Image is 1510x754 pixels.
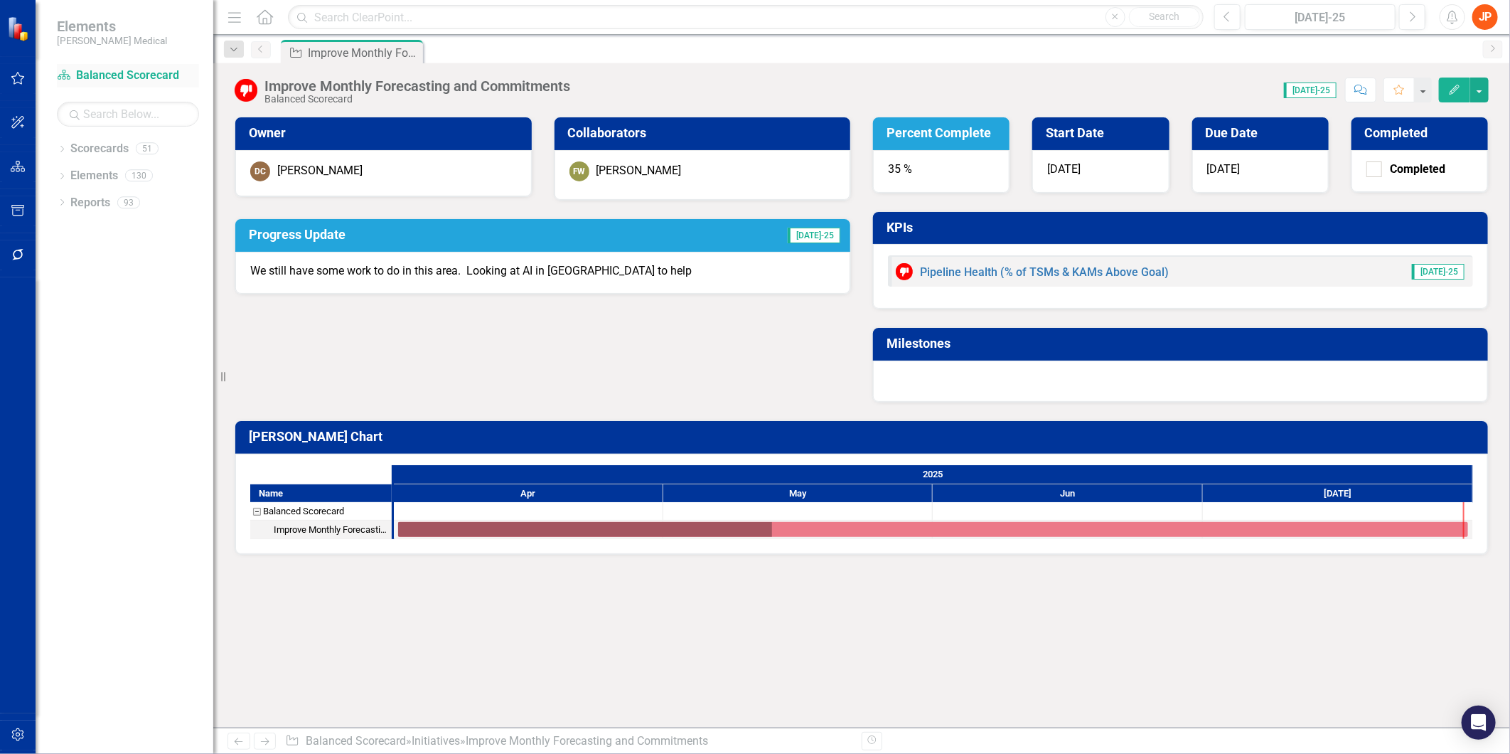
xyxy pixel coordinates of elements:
p: We still have some work to do in this area. Looking at AI in [GEOGRAPHIC_DATA] to help [250,263,835,280]
div: Task: Balanced Scorecard Start date: 2025-04-01 End date: 2025-04-02 [250,502,392,521]
span: Search [1149,11,1179,22]
img: Below Target [896,263,913,280]
div: Improve Monthly Forecasting and Commitments [250,521,392,539]
small: [PERSON_NAME] Medical [57,35,167,46]
button: Search [1129,7,1200,27]
div: 35 % [873,150,1010,193]
h3: KPIs [887,221,1479,235]
span: [DATE] [1207,162,1241,176]
input: Search ClearPoint... [288,5,1204,30]
span: [DATE] [1047,162,1081,176]
div: 130 [125,170,153,182]
h3: Due Date [1206,126,1320,140]
h3: Owner [249,126,523,140]
h3: Completed [1365,126,1479,140]
a: Pipeline Health (% of TSMs & KAMs Above Goal) [920,265,1169,279]
button: JP [1472,4,1498,30]
button: [DATE]-25 [1245,4,1396,30]
h3: Milestones [887,336,1479,351]
a: Scorecards [70,141,129,157]
a: Reports [70,195,110,211]
a: Initiatives [412,734,460,748]
span: [DATE]-25 [1284,83,1337,98]
div: Task: Start date: 2025-04-01 End date: 2025-07-31 [398,522,1468,537]
h3: Progress Update [249,228,629,242]
img: ClearPoint Strategy [7,16,32,41]
h3: Percent Complete [887,126,1001,140]
a: Elements [70,168,118,184]
div: Improve Monthly Forecasting and Commitments [466,734,708,748]
div: Open Intercom Messenger [1462,706,1496,740]
span: [DATE]-25 [788,228,840,243]
a: Balanced Scorecard [306,734,406,748]
div: Jul [1203,484,1473,503]
div: 51 [136,143,159,155]
div: Balanced Scorecard [264,94,570,105]
a: Balanced Scorecard [57,68,199,84]
div: Jun [933,484,1203,503]
div: Balanced Scorecard [250,502,392,521]
div: May [663,484,933,503]
div: 93 [117,196,140,208]
div: Apr [394,484,663,503]
input: Search Below... [57,102,199,127]
div: Improve Monthly Forecasting and Commitments [264,78,570,94]
h3: [PERSON_NAME] Chart [249,430,1479,444]
div: [PERSON_NAME] [596,163,682,179]
div: FW [569,161,589,181]
div: Improve Monthly Forecasting and Commitments [274,521,387,539]
div: » » [285,733,851,750]
div: DC [250,161,270,181]
div: 2025 [394,465,1473,484]
div: Task: Start date: 2025-04-01 End date: 2025-07-31 [250,521,392,539]
h3: Start Date [1046,126,1160,140]
span: [DATE]-25 [1412,264,1465,280]
div: Improve Monthly Forecasting and Commitments [308,44,419,62]
div: [DATE]-25 [1250,9,1391,26]
img: Below Target [235,79,257,102]
div: Name [250,484,392,502]
div: Balanced Scorecard [263,502,344,521]
div: [PERSON_NAME] [277,163,363,179]
h3: Collaborators [568,126,842,140]
span: Elements [57,18,167,35]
